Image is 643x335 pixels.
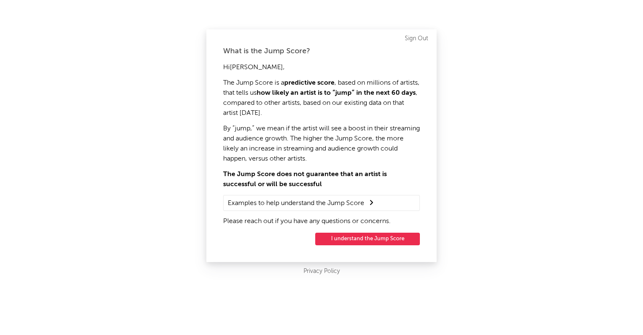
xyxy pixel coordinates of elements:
div: What is the Jump Score? [223,46,420,56]
p: Please reach out if you have any questions or concerns. [223,216,420,226]
a: Privacy Policy [303,266,340,277]
strong: predictive score [284,80,334,86]
p: By “jump,” we mean if the artist will see a boost in their streaming and audience growth. The hig... [223,124,420,164]
a: Sign Out [405,34,428,44]
button: I understand the Jump Score [315,233,420,245]
p: Hi [PERSON_NAME] , [223,62,420,73]
summary: Examples to help understand the Jump Score [228,197,415,208]
p: The Jump Score is a , based on millions of artists, that tells us , compared to other artists, ba... [223,78,420,118]
strong: how likely an artist is to “jump” in the next 60 days [257,90,416,96]
strong: The Jump Score does not guarantee that an artist is successful or will be successful [223,171,387,188]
